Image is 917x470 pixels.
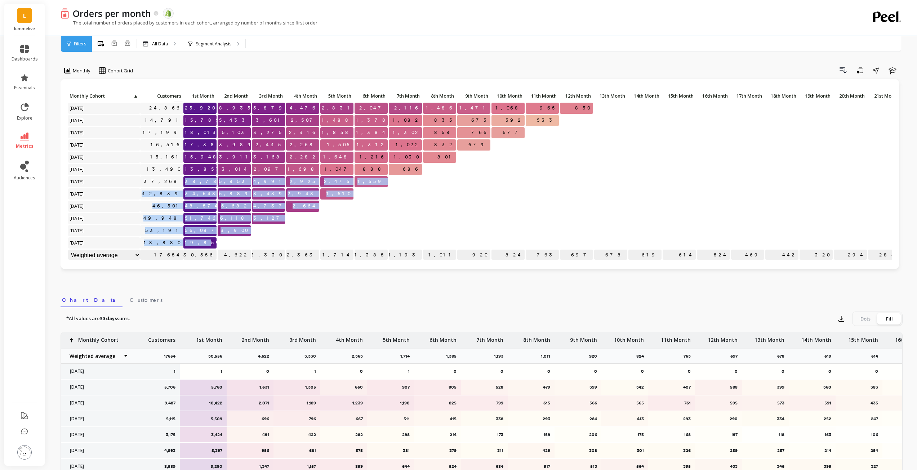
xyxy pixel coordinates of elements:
span: 2nd Month [219,93,249,99]
span: 1,030 [392,152,422,162]
p: 3rd Month [289,332,316,344]
span: 1,486 [424,103,456,113]
span: 5,889 [218,188,254,199]
span: 56,087 [183,225,221,236]
p: 0 [747,368,784,374]
p: 30,556 [208,353,227,359]
span: 20th Month [835,93,865,99]
span: 8,935 [218,103,254,113]
span: 8th Month [424,93,454,99]
span: 17th Month [733,93,762,99]
p: 1,631 [231,384,269,390]
span: 18th Month [767,93,796,99]
p: 11th Month [526,91,559,101]
span: 1,488 [320,115,355,126]
span: 13th Month [596,93,625,99]
span: 1,506 [326,139,353,150]
p: 1,193 [389,250,422,260]
div: Toggle SortBy [251,91,286,102]
p: 1 [372,368,410,374]
p: 18th Month [765,91,798,101]
a: 53,191 [144,225,183,236]
img: profile picture [17,445,32,460]
span: [DATE] [68,139,86,150]
span: 3,014 [220,164,251,175]
span: [DATE] [68,127,86,138]
span: 533 [535,115,559,126]
span: 801 [436,152,456,162]
span: 5,433 [218,115,251,126]
div: Dots [854,313,877,324]
span: 18,013 [183,127,222,138]
p: 407 [653,384,691,390]
span: 677 [501,127,525,138]
div: Toggle SortBy [731,91,765,102]
span: essentials [14,85,35,91]
span: 3,127 [252,213,286,224]
span: explore [17,115,32,121]
span: 5,879 [252,103,289,113]
span: 3,989 [218,139,257,150]
a: 49,948 [142,213,183,224]
span: 5,682 [220,201,251,211]
p: 0 [512,368,550,374]
span: 19th Month [801,93,831,99]
strong: 30 days [100,315,117,322]
span: 4,737 [252,201,289,211]
span: Cohort Grid [108,67,133,74]
span: 858 [433,127,456,138]
span: 4,991 [252,176,286,187]
span: 14th Month [630,93,659,99]
p: 4,622 [258,353,273,359]
p: 2nd Month [218,91,251,101]
span: Customers [142,93,181,99]
div: Toggle SortBy [140,91,174,102]
p: 1,011 [423,250,456,260]
span: 1,648 [322,152,353,162]
p: 0 [466,368,503,374]
p: 1st Month [196,332,222,344]
span: Chart Data [62,296,121,304]
a: 13,490 [145,164,183,175]
p: 697 [730,353,742,359]
div: Toggle SortBy [696,91,731,102]
p: 5th Month [320,91,353,101]
p: 30,556 [183,250,217,260]
p: 479 [512,384,550,390]
span: 1,022 [394,139,422,150]
div: Toggle SortBy [594,91,628,102]
span: 21st Month [869,93,899,99]
span: 835 [433,115,456,126]
p: 342 [606,384,644,390]
span: 2,282 [288,152,319,162]
p: 8th Month [423,91,456,101]
p: 12th Month [560,91,593,101]
span: 2,475 [322,176,353,187]
span: 2,047 [358,103,388,113]
p: 11th Month [661,332,691,344]
p: 15th Month [848,332,878,344]
p: 4th Month [286,91,319,101]
span: Monthly [73,67,90,74]
p: 678 [594,250,627,260]
p: Orders per month [73,7,151,19]
span: [DATE] [68,237,86,248]
p: 524 [697,250,730,260]
span: 2,507 [289,115,319,126]
span: Monthly Cohort [70,93,133,99]
span: 3,911 [218,152,253,162]
p: 0 [231,368,269,374]
span: 3,601 [254,115,285,126]
div: Toggle SortBy [183,91,217,102]
span: [DATE] [68,213,86,224]
p: 10th Month [491,91,525,101]
p: 2,363 [352,353,367,359]
p: 17654 [164,353,180,359]
span: 1st Month [185,93,214,99]
p: 1,193 [494,353,508,359]
nav: Tabs [61,291,903,307]
span: [DATE] [68,103,86,113]
p: 1,011 [541,353,555,359]
span: 1,698 [286,164,321,175]
p: All Data [152,41,168,47]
